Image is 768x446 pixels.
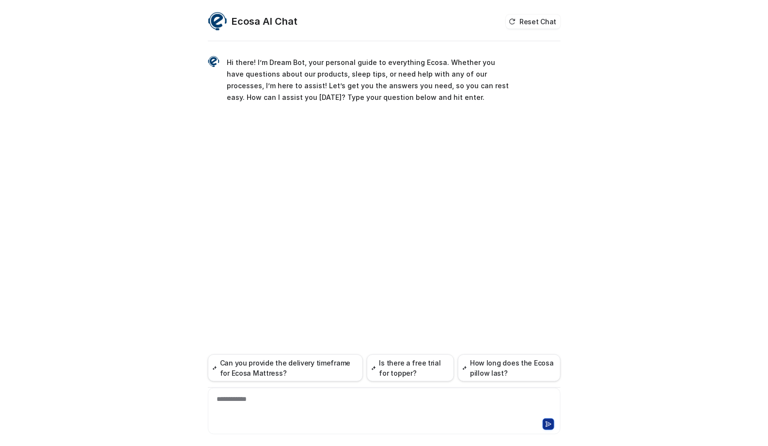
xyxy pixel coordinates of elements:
[506,15,560,29] button: Reset Chat
[458,354,561,382] button: How long does the Ecosa pillow last?
[227,57,511,103] p: Hi there! I’m Dream Bot, your personal guide to everything Ecosa. Whether you have questions abou...
[208,56,219,67] img: Widget
[208,12,227,31] img: Widget
[367,354,454,382] button: Is there a free trial for topper?
[208,354,363,382] button: Can you provide the delivery timeframe for Ecosa Mattress?
[232,15,298,28] h2: Ecosa AI Chat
